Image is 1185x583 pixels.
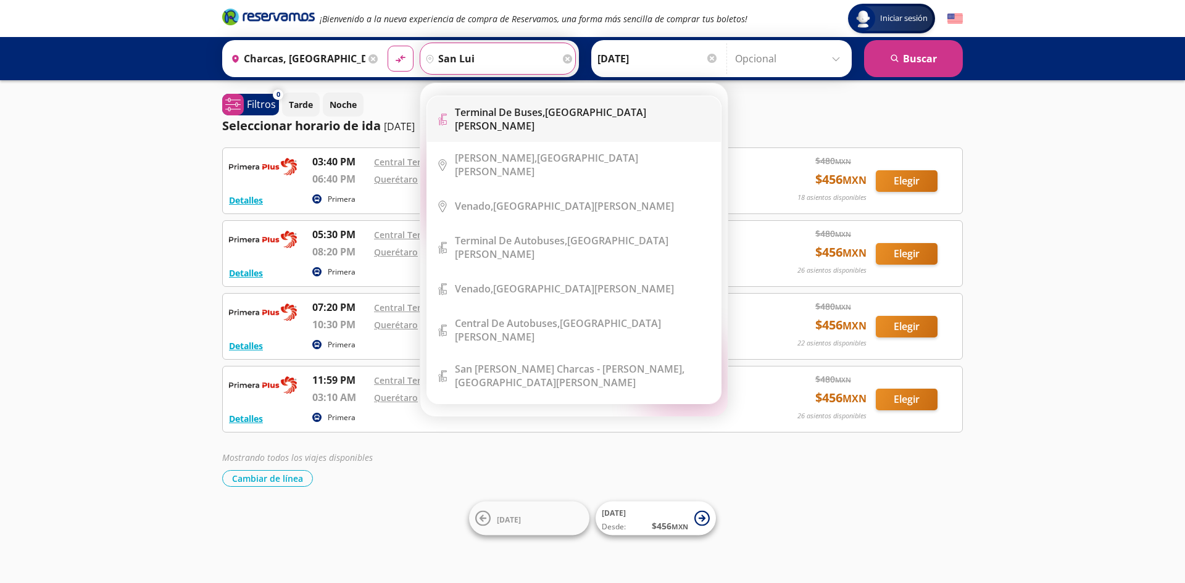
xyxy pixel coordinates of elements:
[328,194,355,205] p: Primera
[229,154,297,179] img: RESERVAMOS
[876,389,938,410] button: Elegir
[671,522,688,531] small: MXN
[222,470,313,487] button: Cambiar de línea
[312,227,368,242] p: 05:30 PM
[247,97,276,112] p: Filtros
[282,93,320,117] button: Tarde
[596,502,716,535] button: [DATE]Desde:$456MXN
[229,412,263,425] button: Detalles
[374,246,418,258] a: Querétaro
[497,514,521,524] span: [DATE]
[455,316,560,330] b: Central de Autobuses,
[815,389,867,407] span: $ 456
[835,302,851,312] small: MXN
[864,40,963,77] button: Buscar
[374,156,486,168] a: Central Terrestre Potosina
[652,519,688,532] span: $ 456
[842,173,867,187] small: MXN
[815,170,867,189] span: $ 456
[328,412,355,423] p: Primera
[222,117,381,135] p: Seleccionar horario de ida
[328,339,355,350] p: Primera
[455,362,684,376] b: San [PERSON_NAME] Charcas - [PERSON_NAME],
[455,282,493,296] b: Venado,
[374,319,418,331] a: Querétaro
[312,317,368,332] p: 10:30 PM
[797,192,867,203] p: 18 asientos disponibles
[797,411,867,421] p: 26 asientos disponibles
[320,13,747,25] em: ¡Bienvenido a la nueva experiencia de compra de Reservamos, una forma más sencilla de comprar tus...
[455,105,545,119] b: Terminal de Buses,
[312,300,368,315] p: 07:20 PM
[374,302,486,313] a: Central Terrestre Potosina
[455,151,537,165] b: [PERSON_NAME],
[312,172,368,186] p: 06:40 PM
[835,375,851,384] small: MXN
[842,319,867,333] small: MXN
[374,374,486,386] a: Central Terrestre Potosina
[469,502,589,535] button: [DATE]
[323,93,364,117] button: Noche
[835,157,851,166] small: MXN
[384,119,415,134] p: [DATE]
[312,373,368,387] p: 11:59 PM
[420,43,560,74] input: Buscar Destino
[815,154,851,167] span: $ 480
[229,227,297,252] img: RESERVAMOS
[597,43,718,74] input: Elegir Fecha
[312,244,368,259] p: 08:20 PM
[876,243,938,265] button: Elegir
[842,392,867,405] small: MXN
[876,316,938,337] button: Elegir
[229,300,297,325] img: RESERVAMOS
[455,282,674,296] div: [GEOGRAPHIC_DATA][PERSON_NAME]
[222,452,373,463] em: Mostrando todos los viajes disponibles
[797,265,867,276] p: 26 asientos disponibles
[374,229,486,241] a: Central Terrestre Potosina
[222,7,315,30] a: Brand Logo
[455,105,712,133] div: [GEOGRAPHIC_DATA][PERSON_NAME]
[602,521,626,532] span: Desde:
[602,508,626,518] span: [DATE]
[229,194,263,207] button: Detalles
[222,94,279,115] button: 0Filtros
[229,373,297,397] img: RESERVAMOS
[229,339,263,352] button: Detalles
[735,43,846,74] input: Opcional
[374,173,418,185] a: Querétaro
[876,170,938,192] button: Elegir
[455,199,493,213] b: Venado,
[947,11,963,27] button: English
[289,98,313,111] p: Tarde
[330,98,357,111] p: Noche
[312,390,368,405] p: 03:10 AM
[815,373,851,386] span: $ 480
[328,267,355,278] p: Primera
[815,316,867,334] span: $ 456
[835,229,851,239] small: MXN
[226,43,365,74] input: Buscar Origen
[815,243,867,262] span: $ 456
[276,89,280,100] span: 0
[455,362,712,389] div: [GEOGRAPHIC_DATA][PERSON_NAME]
[875,12,933,25] span: Iniciar sesión
[455,234,712,261] div: [GEOGRAPHIC_DATA][PERSON_NAME]
[815,227,851,240] span: $ 480
[374,392,418,403] a: Querétaro
[455,151,712,178] div: [GEOGRAPHIC_DATA][PERSON_NAME]
[222,7,315,26] i: Brand Logo
[455,199,674,213] div: [GEOGRAPHIC_DATA][PERSON_NAME]
[815,300,851,313] span: $ 480
[229,267,263,279] button: Detalles
[312,154,368,169] p: 03:40 PM
[797,338,867,349] p: 22 asientos disponibles
[455,316,712,344] div: [GEOGRAPHIC_DATA][PERSON_NAME]
[455,234,567,247] b: Terminal de Autobuses,
[842,246,867,260] small: MXN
